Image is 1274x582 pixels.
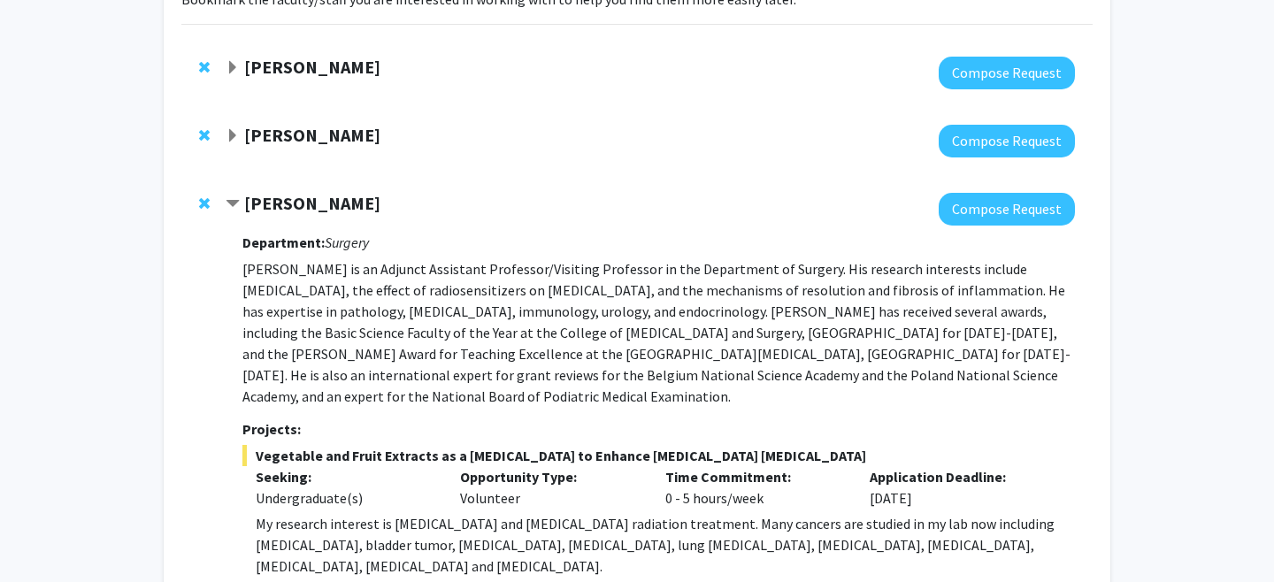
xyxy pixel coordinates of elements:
span: Contract Yujiang Fang Bookmark [226,197,240,211]
span: Expand Nicholas Gaspelin Bookmark [226,61,240,75]
span: Remove Nicholas Gaspelin from bookmarks [199,60,210,74]
div: 0 - 5 hours/week [652,466,857,509]
button: Compose Request to Nicholas Gaspelin [939,57,1075,89]
button: Compose Request to Peter Cornish [939,125,1075,157]
p: Opportunity Type: [460,466,639,487]
span: My research interest is [MEDICAL_DATA] and [MEDICAL_DATA] radiation treatment. Many cancers are s... [256,515,1055,575]
p: Application Deadline: [870,466,1048,487]
p: [PERSON_NAME] is an Adjunct Assistant Professor/Visiting Professor in the Department of Surgery. ... [242,258,1075,407]
span: Remove Yujiang Fang from bookmarks [199,196,210,211]
span: Vegetable and Fruit Extracts as a [MEDICAL_DATA] to Enhance [MEDICAL_DATA] [MEDICAL_DATA] [242,445,1075,466]
div: Volunteer [447,466,652,509]
span: Expand Peter Cornish Bookmark [226,129,240,143]
strong: [PERSON_NAME] [244,124,380,146]
div: Undergraduate(s) [256,487,434,509]
strong: Projects: [242,420,301,438]
div: [DATE] [856,466,1062,509]
span: Remove Peter Cornish from bookmarks [199,128,210,142]
strong: Department: [242,234,325,251]
p: Time Commitment: [665,466,844,487]
strong: [PERSON_NAME] [244,192,380,214]
i: Surgery [325,234,369,251]
p: Seeking: [256,466,434,487]
button: Compose Request to Yujiang Fang [939,193,1075,226]
iframe: Chat [13,502,75,569]
strong: [PERSON_NAME] [244,56,380,78]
